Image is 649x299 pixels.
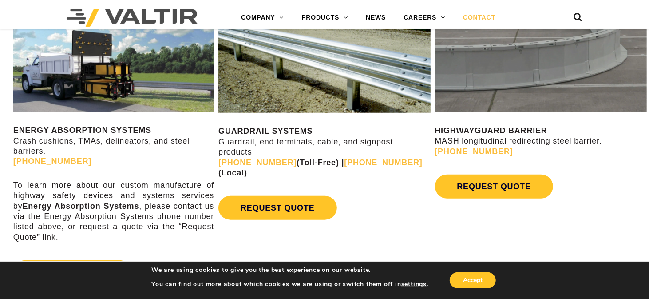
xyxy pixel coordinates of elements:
strong: GUARDRAIL SYSTEMS [218,127,313,136]
a: NEWS [357,9,395,27]
a: PRODUCTS [293,9,357,27]
p: MASH longitudinal redirecting steel barrier. [435,126,647,157]
p: We are using cookies to give you the best experience on our website. [151,266,428,274]
strong: ENERGY ABSORPTION SYSTEMS [13,126,151,135]
img: Valtir [67,9,198,27]
a: [PHONE_NUMBER] [344,158,423,167]
a: REQUEST QUOTE [218,196,336,220]
p: Crash cushions, TMAs, delineators, and steel barriers. [13,125,214,167]
img: Guardrail Contact Us Page Image [218,7,430,113]
p: To learn more about our custom manufacture of highway safety devices and systems services by , pl... [13,180,214,243]
a: CONTACT [454,9,504,27]
img: SS180M Contact Us Page Image [13,7,214,112]
button: Accept [450,272,496,288]
a: [PHONE_NUMBER] [13,157,91,166]
p: You can find out more about which cookies we are using or switch them off in . [151,280,428,288]
img: Radius-Barrier-Section-Highwayguard3 [435,7,647,112]
strong: Energy Absorption Systems [22,202,139,211]
a: COMPANY [232,9,293,27]
p: Guardrail, end terminals, cable, and signpost products. [218,126,430,178]
a: [PHONE_NUMBER] [218,158,297,167]
a: REQUEST QUOTE [435,175,553,199]
strong: (Toll-Free) | (Local) [218,158,423,177]
strong: HIGHWAYGUARD BARRIER [435,126,547,135]
a: [PHONE_NUMBER] [435,147,513,156]
a: REQUEST QUOTE [13,260,131,284]
a: CAREERS [395,9,454,27]
button: settings [401,280,427,288]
